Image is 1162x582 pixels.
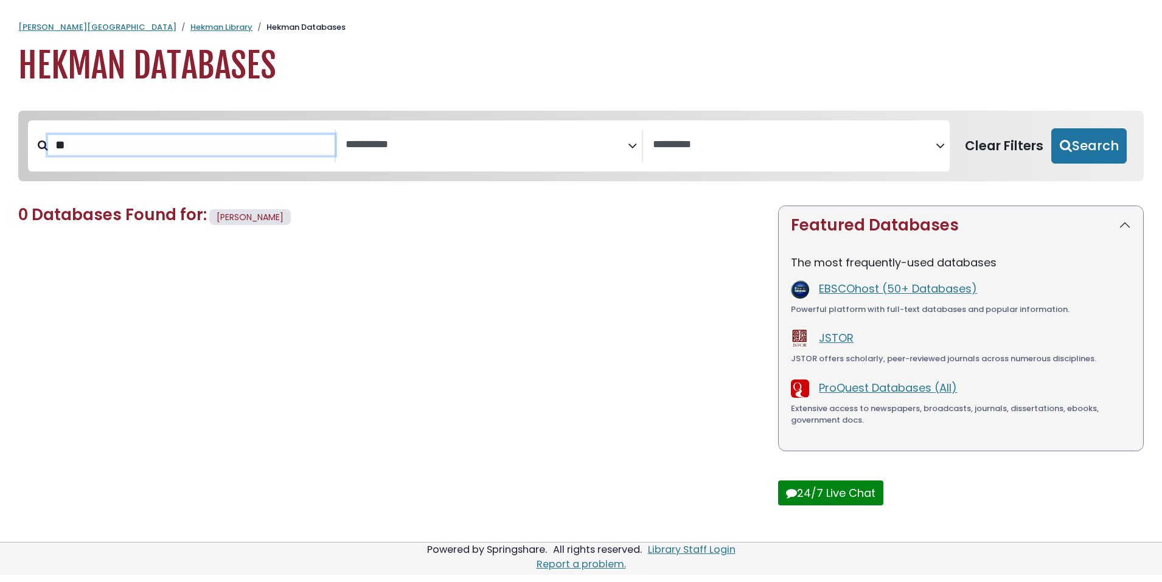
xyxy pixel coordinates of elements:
nav: breadcrumb [18,21,1144,33]
nav: Search filters [18,111,1144,181]
a: JSTOR [819,330,854,345]
button: Featured Databases [779,206,1143,244]
div: JSTOR offers scholarly, peer-reviewed journals across numerous disciplines. [791,353,1131,365]
h1: Hekman Databases [18,46,1144,86]
div: All rights reserved. [551,542,644,556]
a: Report a problem. [537,557,626,571]
span: [PERSON_NAME] [217,211,284,223]
div: Extensive access to newspapers, broadcasts, journals, dissertations, ebooks, government docs. [791,403,1131,426]
div: Powered by Springshare. [425,542,549,556]
a: ProQuest Databases (All) [819,380,957,395]
a: EBSCOhost (50+ Databases) [819,281,977,296]
a: [PERSON_NAME][GEOGRAPHIC_DATA] [18,21,176,33]
button: 24/7 Live Chat [778,480,883,505]
textarea: Search [346,139,628,151]
a: Hekman Library [190,21,252,33]
button: Clear Filters [957,128,1051,164]
button: Submit for Search Results [1051,128,1127,164]
li: Hekman Databases [252,21,346,33]
input: Search database by title or keyword [48,135,335,155]
span: 0 Databases Found for: [18,204,207,226]
textarea: Search [653,139,936,151]
p: The most frequently-used databases [791,254,1131,271]
a: Library Staff Login [648,542,736,556]
div: Powerful platform with full-text databases and popular information. [791,303,1131,316]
